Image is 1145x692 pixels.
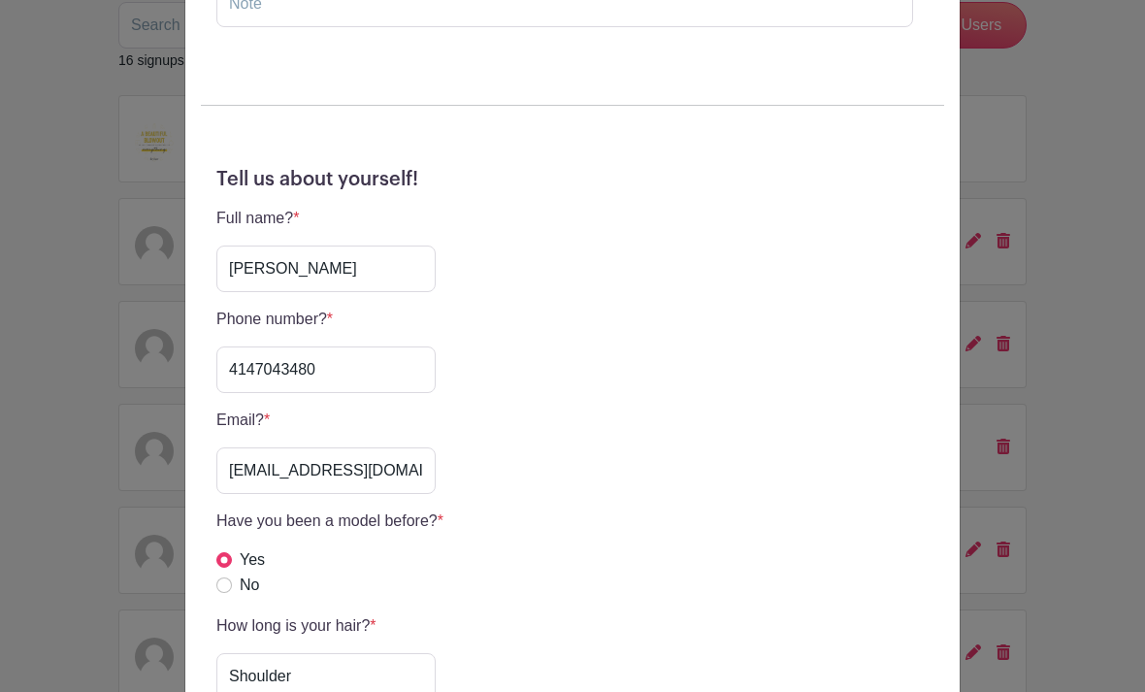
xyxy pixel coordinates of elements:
[216,510,443,533] p: Have you been a model before?
[216,409,436,432] p: Email?
[216,346,436,393] input: Type your answer
[216,447,436,494] input: Type your answer
[216,614,436,638] p: How long is your hair?
[216,308,436,331] p: Phone number?
[216,168,929,191] h5: Tell us about yourself!
[216,246,436,292] input: Type your answer
[240,548,265,572] label: Yes
[216,207,436,230] p: Full name?
[240,574,259,597] label: No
